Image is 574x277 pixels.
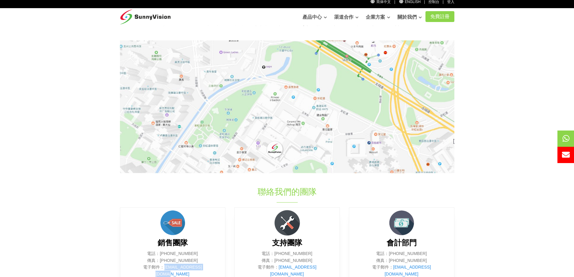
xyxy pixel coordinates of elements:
b: 支持團隊 [272,239,302,247]
img: sales.png [158,208,188,238]
b: 會計部門 [387,239,417,247]
img: How to visit SunnyVision? [120,40,454,174]
img: money.png [387,208,417,238]
a: 關於我們 [397,11,422,23]
h1: 聯絡我們的團隊 [187,186,387,198]
a: [EMAIL_ADDRESS][DOMAIN_NAME] [384,265,431,276]
a: 免費註冊 [425,11,454,22]
a: 產品中心 [303,11,327,23]
a: [EMAIL_ADDRESS][DOMAIN_NAME] [270,265,316,276]
a: [EMAIL_ADDRESS][DOMAIN_NAME] [155,265,202,276]
a: 企業方案 [366,11,390,23]
a: 渠道合作 [334,11,359,23]
img: flat-repair-tools.png [272,208,302,238]
b: 銷售團隊 [158,239,188,247]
